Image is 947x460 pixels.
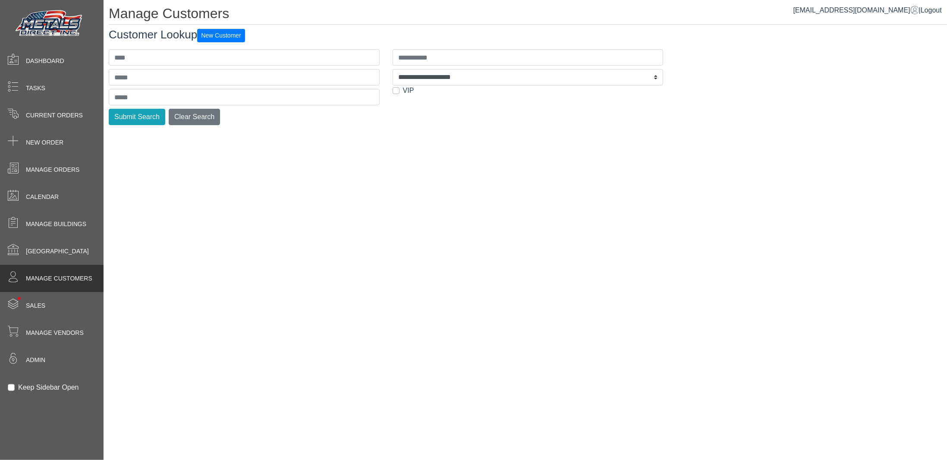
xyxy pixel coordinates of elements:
[26,274,92,283] span: Manage Customers
[8,284,30,312] span: •
[26,192,59,202] span: Calendar
[26,301,45,310] span: Sales
[13,8,86,40] img: Metals Direct Inc Logo
[26,111,83,120] span: Current Orders
[26,165,79,174] span: Manage Orders
[403,85,414,96] label: VIP
[26,356,45,365] span: Admin
[18,382,79,393] label: Keep Sidebar Open
[921,6,942,14] span: Logout
[26,57,64,66] span: Dashboard
[169,109,220,125] button: Clear Search
[26,328,84,337] span: Manage Vendors
[26,247,89,256] span: [GEOGRAPHIC_DATA]
[793,6,919,14] a: [EMAIL_ADDRESS][DOMAIN_NAME]
[26,220,86,229] span: Manage Buildings
[109,28,947,42] h3: Customer Lookup
[109,5,947,25] h1: Manage Customers
[197,29,245,42] button: New Customer
[793,5,942,16] div: |
[26,138,63,147] span: New Order
[197,28,245,41] a: New Customer
[109,109,165,125] button: Submit Search
[26,84,45,93] span: Tasks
